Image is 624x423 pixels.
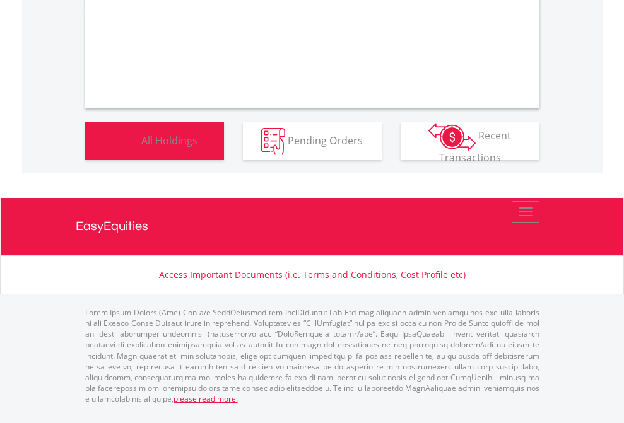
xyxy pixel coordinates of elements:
[141,133,197,147] span: All Holdings
[159,269,466,281] a: Access Important Documents (i.e. Terms and Conditions, Cost Profile etc)
[261,128,285,155] img: pending_instructions-wht.png
[76,198,549,255] a: EasyEquities
[174,393,238,404] a: please read more:
[112,128,139,155] img: holdings-wht.png
[428,123,476,151] img: transactions-zar-wht.png
[85,122,224,160] button: All Holdings
[288,133,363,147] span: Pending Orders
[243,122,382,160] button: Pending Orders
[401,122,539,160] button: Recent Transactions
[85,307,539,404] p: Lorem Ipsum Dolors (Ame) Con a/e SeddOeiusmod tem InciDiduntut Lab Etd mag aliquaen admin veniamq...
